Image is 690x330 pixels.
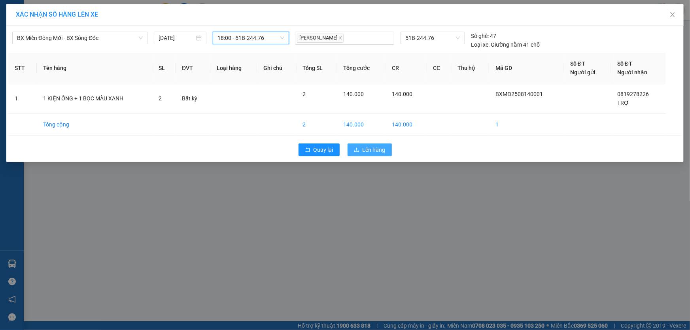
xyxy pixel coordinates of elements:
span: 2 [303,91,306,97]
th: CC [427,53,452,83]
span: 2 [159,95,162,102]
th: ĐVT [176,53,210,83]
span: TRỢ [617,100,629,106]
button: rollbackQuay lại [299,143,340,156]
span: Số ghế: [471,32,489,40]
td: 140.000 [386,114,427,136]
th: Mã GD [489,53,564,83]
span: Loại xe: [471,40,490,49]
span: 140.000 [392,91,412,97]
span: BXMĐ2508140001 [495,91,543,97]
span: Số ĐT [617,60,632,67]
th: Loại hàng [210,53,257,83]
th: Thu hộ [452,53,490,83]
th: Tên hàng [37,53,152,83]
span: Lên hàng [363,145,386,154]
span: Người gửi [570,69,595,75]
span: 140.000 [344,91,364,97]
button: Close [662,4,684,26]
td: 1 KIỆN ỐNG + 1 BỌC MÀU XANH [37,83,152,114]
span: 51B-244.76 [405,32,460,44]
span: close [338,36,342,40]
span: Người nhận [617,69,647,75]
span: [PERSON_NAME] [297,34,344,43]
th: Tổng cước [337,53,386,83]
td: Tổng cộng [37,114,152,136]
input: 14/08/2025 [159,34,195,42]
th: STT [8,53,37,83]
th: SL [152,53,176,83]
td: Bất kỳ [176,83,210,114]
span: 0819278226 [617,91,649,97]
span: upload [354,147,359,153]
span: close [669,11,676,18]
th: Tổng SL [297,53,337,83]
span: rollback [305,147,310,153]
span: 18:00 - 51B-244.76 [217,32,284,44]
span: XÁC NHẬN SỐ HÀNG LÊN XE [16,11,98,18]
td: 140.000 [337,114,386,136]
button: uploadLên hàng [348,143,392,156]
td: 1 [8,83,37,114]
td: 1 [489,114,564,136]
span: Quay lại [314,145,333,154]
span: Số ĐT [570,60,585,67]
div: Giường nằm 41 chỗ [471,40,540,49]
th: Ghi chú [257,53,296,83]
th: CR [386,53,427,83]
span: BX Miền Đông Mới - BX Sông Đốc [17,32,143,44]
div: 47 [471,32,496,40]
td: 2 [297,114,337,136]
